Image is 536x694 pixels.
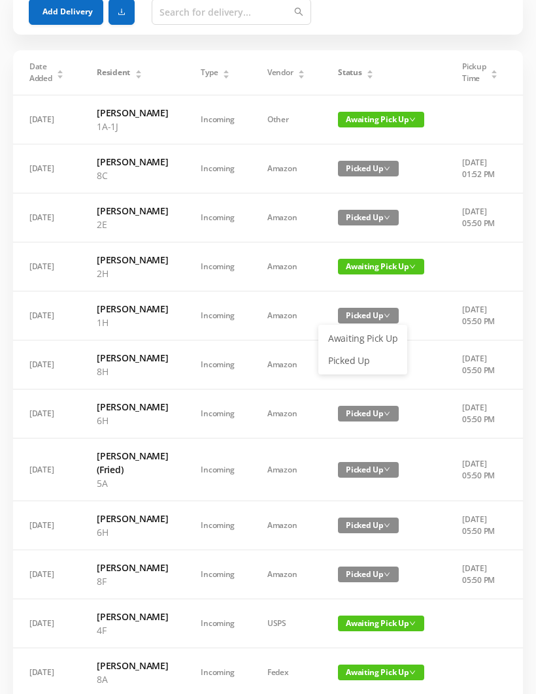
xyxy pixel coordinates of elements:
span: Awaiting Pick Up [338,259,424,274]
p: 4F [97,623,168,637]
td: Incoming [184,144,251,193]
span: Picked Up [338,308,399,323]
div: Sort [56,68,64,76]
td: [DATE] 05:50 PM [446,389,514,438]
td: [DATE] [13,242,80,291]
i: icon: caret-down [298,73,305,77]
h6: [PERSON_NAME] [97,302,168,316]
td: Other [251,95,322,144]
td: Incoming [184,95,251,144]
td: [DATE] [13,95,80,144]
p: 1A-1J [97,120,168,133]
td: Amazon [251,389,322,438]
span: Picked Up [338,161,399,176]
p: 1H [97,316,168,329]
i: icon: down [384,214,390,221]
td: [DATE] [13,144,80,193]
i: icon: down [409,669,416,676]
div: Sort [222,68,230,76]
p: 8H [97,365,168,378]
td: Amazon [251,291,322,340]
h6: [PERSON_NAME] [97,561,168,574]
i: icon: down [409,116,416,123]
i: icon: search [294,7,303,16]
td: USPS [251,599,322,648]
i: icon: caret-up [298,68,305,72]
i: icon: caret-up [491,68,498,72]
h6: [PERSON_NAME] [97,106,168,120]
td: [DATE] 05:50 PM [446,438,514,501]
i: icon: caret-down [223,73,230,77]
h6: [PERSON_NAME] (Fried) [97,449,168,476]
h6: [PERSON_NAME] [97,610,168,623]
td: Amazon [251,550,322,599]
td: [DATE] [13,550,80,599]
span: Picked Up [338,406,399,421]
div: Sort [490,68,498,76]
td: Incoming [184,193,251,242]
p: 6H [97,414,168,427]
p: 8A [97,672,168,686]
h6: [PERSON_NAME] [97,659,168,672]
td: Amazon [251,242,322,291]
a: Picked Up [320,350,405,371]
td: Amazon [251,144,322,193]
td: [DATE] [13,438,80,501]
i: icon: down [409,263,416,270]
td: Amazon [251,193,322,242]
span: Resident [97,67,130,78]
i: icon: caret-down [367,73,374,77]
td: Amazon [251,501,322,550]
td: [DATE] [13,193,80,242]
h6: [PERSON_NAME] [97,155,168,169]
i: icon: caret-down [135,73,142,77]
span: Picked Up [338,518,399,533]
span: Picked Up [338,567,399,582]
span: Awaiting Pick Up [338,665,424,680]
i: icon: caret-up [57,68,64,72]
td: Amazon [251,340,322,389]
td: [DATE] [13,291,80,340]
span: Pickup Time [462,61,486,84]
h6: [PERSON_NAME] [97,512,168,525]
i: icon: down [409,620,416,627]
td: Incoming [184,501,251,550]
i: icon: down [384,466,390,472]
h6: [PERSON_NAME] [97,204,168,218]
p: 2H [97,267,168,280]
span: Status [338,67,361,78]
span: Vendor [267,67,293,78]
td: [DATE] 05:50 PM [446,550,514,599]
td: [DATE] 05:50 PM [446,501,514,550]
td: Incoming [184,550,251,599]
i: icon: down [384,571,390,578]
td: Incoming [184,599,251,648]
span: Awaiting Pick Up [338,112,424,127]
i: icon: down [384,410,390,417]
td: Incoming [184,242,251,291]
span: Picked Up [338,210,399,225]
i: icon: caret-up [135,68,142,72]
div: Sort [366,68,374,76]
td: [DATE] [13,599,80,648]
p: 6H [97,525,168,539]
i: icon: down [384,522,390,529]
td: Incoming [184,291,251,340]
i: icon: down [384,312,390,319]
span: Awaiting Pick Up [338,616,424,631]
p: 5A [97,476,168,490]
td: [DATE] [13,340,80,389]
i: icon: caret-up [367,68,374,72]
td: [DATE] [13,501,80,550]
td: Incoming [184,438,251,501]
td: [DATE] 05:50 PM [446,291,514,340]
span: Date Added [29,61,52,84]
i: icon: caret-down [491,73,498,77]
td: [DATE] 05:50 PM [446,193,514,242]
p: 2E [97,218,168,231]
div: Sort [135,68,142,76]
p: 8F [97,574,168,588]
i: icon: caret-down [57,73,64,77]
h6: [PERSON_NAME] [97,400,168,414]
td: Incoming [184,389,251,438]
